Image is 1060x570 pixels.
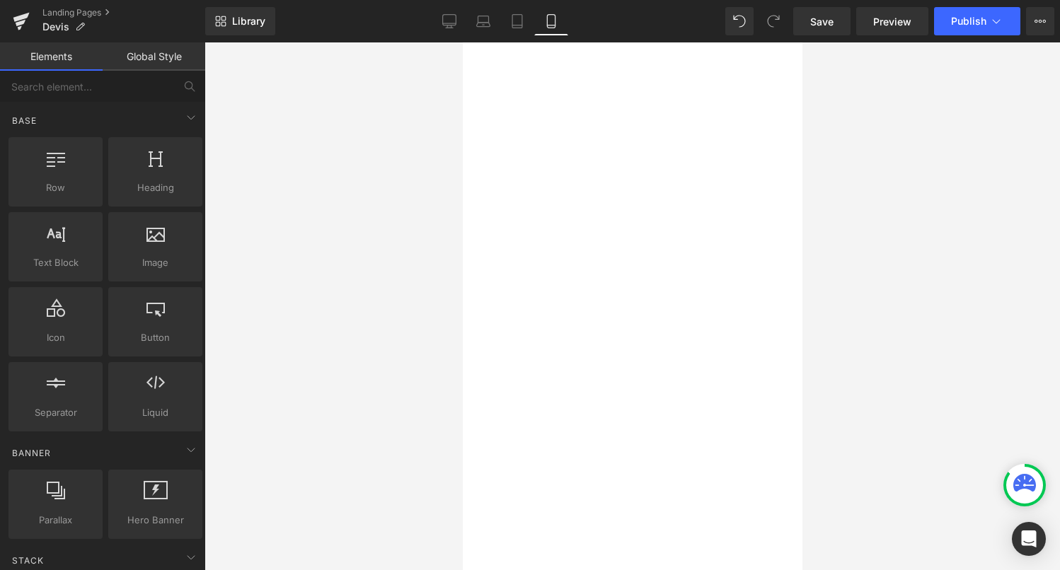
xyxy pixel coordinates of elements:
[11,446,52,460] span: Banner
[13,513,98,528] span: Parallax
[951,16,986,27] span: Publish
[873,14,911,29] span: Preview
[1012,522,1046,556] div: Open Intercom Messenger
[432,7,466,35] a: Desktop
[466,7,500,35] a: Laptop
[534,7,568,35] a: Mobile
[103,42,205,71] a: Global Style
[232,15,265,28] span: Library
[11,114,38,127] span: Base
[856,7,928,35] a: Preview
[13,405,98,420] span: Separator
[113,513,198,528] span: Hero Banner
[113,330,198,345] span: Button
[113,255,198,270] span: Image
[13,330,98,345] span: Icon
[1026,7,1054,35] button: More
[934,7,1020,35] button: Publish
[500,7,534,35] a: Tablet
[11,554,45,567] span: Stack
[113,405,198,420] span: Liquid
[42,21,69,33] span: Devis
[205,7,275,35] a: New Library
[759,7,788,35] button: Redo
[113,180,198,195] span: Heading
[42,7,205,18] a: Landing Pages
[13,255,98,270] span: Text Block
[810,14,834,29] span: Save
[725,7,754,35] button: Undo
[13,180,98,195] span: Row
